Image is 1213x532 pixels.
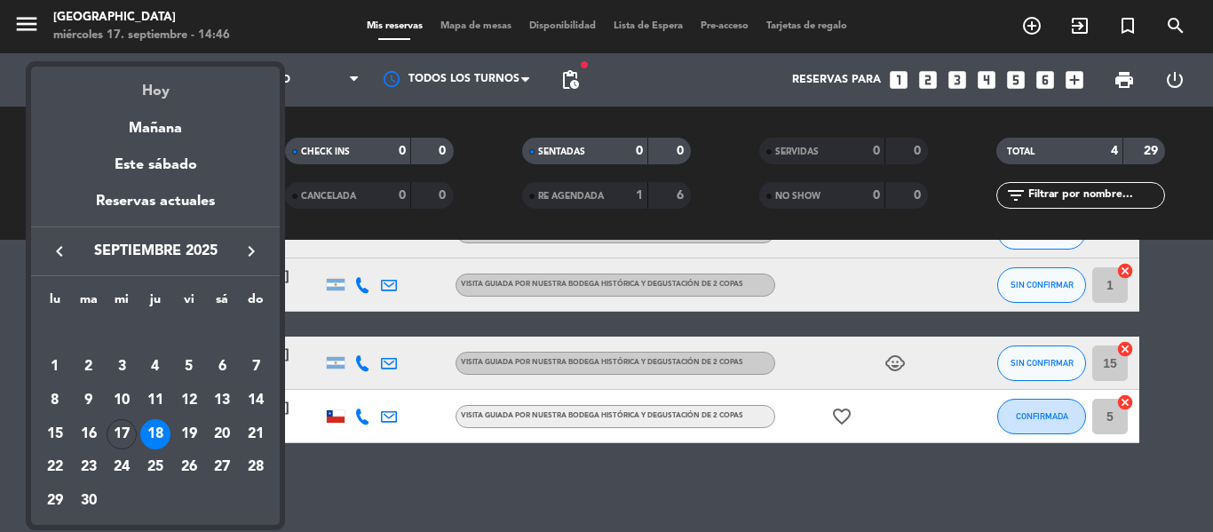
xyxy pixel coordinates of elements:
[239,384,273,417] td: 14 de septiembre de 2025
[38,451,72,485] td: 22 de septiembre de 2025
[207,352,237,382] div: 6
[239,290,273,317] th: domingo
[74,486,104,516] div: 30
[74,385,104,416] div: 9
[72,417,106,451] td: 16 de septiembre de 2025
[105,384,139,417] td: 10 de septiembre de 2025
[72,351,106,385] td: 2 de septiembre de 2025
[72,451,106,485] td: 23 de septiembre de 2025
[139,451,172,485] td: 25 de septiembre de 2025
[206,451,240,485] td: 27 de septiembre de 2025
[40,453,70,483] div: 22
[174,385,204,416] div: 12
[74,453,104,483] div: 23
[172,384,206,417] td: 12 de septiembre de 2025
[38,351,72,385] td: 1 de septiembre de 2025
[239,351,273,385] td: 7 de septiembre de 2025
[31,190,280,226] div: Reservas actuales
[105,417,139,451] td: 17 de septiembre de 2025
[206,351,240,385] td: 6 de septiembre de 2025
[172,451,206,485] td: 26 de septiembre de 2025
[140,419,170,449] div: 18
[241,352,271,382] div: 7
[206,290,240,317] th: sábado
[140,385,170,416] div: 11
[206,417,240,451] td: 20 de septiembre de 2025
[107,419,137,449] div: 17
[139,417,172,451] td: 18 de septiembre de 2025
[44,240,75,263] button: keyboard_arrow_left
[139,384,172,417] td: 11 de septiembre de 2025
[239,451,273,485] td: 28 de septiembre de 2025
[40,385,70,416] div: 8
[105,451,139,485] td: 24 de septiembre de 2025
[72,290,106,317] th: martes
[174,453,204,483] div: 26
[38,317,273,351] td: SEP.
[74,352,104,382] div: 2
[74,419,104,449] div: 16
[31,140,280,190] div: Este sábado
[239,417,273,451] td: 21 de septiembre de 2025
[105,290,139,317] th: miércoles
[207,385,237,416] div: 13
[174,419,204,449] div: 19
[38,417,72,451] td: 15 de septiembre de 2025
[241,419,271,449] div: 21
[40,486,70,516] div: 29
[38,384,72,417] td: 8 de septiembre de 2025
[31,104,280,140] div: Mañana
[241,453,271,483] div: 28
[107,385,137,416] div: 10
[206,384,240,417] td: 13 de septiembre de 2025
[140,352,170,382] div: 4
[40,352,70,382] div: 1
[207,453,237,483] div: 27
[172,290,206,317] th: viernes
[40,419,70,449] div: 15
[107,352,137,382] div: 3
[172,417,206,451] td: 19 de septiembre de 2025
[207,419,237,449] div: 20
[172,351,206,385] td: 5 de septiembre de 2025
[241,241,262,262] i: keyboard_arrow_right
[241,385,271,416] div: 14
[174,352,204,382] div: 5
[72,484,106,518] td: 30 de septiembre de 2025
[139,290,172,317] th: jueves
[139,351,172,385] td: 4 de septiembre de 2025
[49,241,70,262] i: keyboard_arrow_left
[31,67,280,103] div: Hoy
[38,484,72,518] td: 29 de septiembre de 2025
[107,453,137,483] div: 24
[140,453,170,483] div: 25
[105,351,139,385] td: 3 de septiembre de 2025
[75,240,235,263] span: septiembre 2025
[72,384,106,417] td: 9 de septiembre de 2025
[38,290,72,317] th: lunes
[235,240,267,263] button: keyboard_arrow_right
